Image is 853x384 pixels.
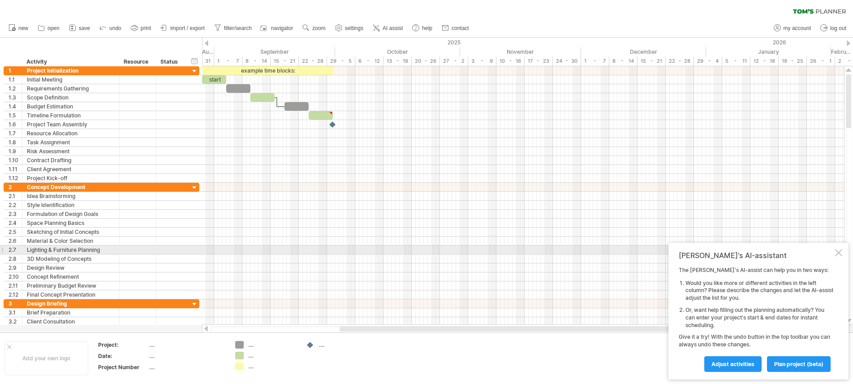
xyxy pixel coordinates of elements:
[224,25,252,31] span: filter/search
[9,156,22,164] div: 1.10
[27,290,115,299] div: Final Concept Presentation
[47,25,60,31] span: open
[9,201,22,209] div: 2.2
[27,201,115,209] div: Style Identification
[694,56,722,66] div: 29 - 4
[27,75,115,84] div: Initial Meeting
[422,25,432,31] span: help
[779,56,807,66] div: 19 - 25
[27,156,115,164] div: Contract Drafting
[27,192,115,200] div: Idea Brainstorming
[333,22,366,34] a: settings
[706,47,831,56] div: January 2026
[452,25,469,31] span: contact
[9,120,22,129] div: 1.6
[149,363,224,371] div: ....
[9,102,22,111] div: 1.4
[27,210,115,218] div: Formulation of Design Goals
[129,22,154,34] a: print
[27,84,115,93] div: Requirements Gathering
[370,22,405,34] a: AI assist
[27,93,115,102] div: Scope Definition
[771,22,814,34] a: my account
[9,317,22,326] div: 3.2
[704,356,762,372] a: Adjust activities
[27,147,115,155] div: Risk Assessment
[35,22,62,34] a: open
[27,272,115,281] div: Concept Refinement
[807,56,835,66] div: 26 - 1
[439,22,472,34] a: contact
[9,255,22,263] div: 2.8
[27,102,115,111] div: Budget Estimation
[609,56,638,66] div: 8 - 14
[685,280,833,302] li: Would you like more or different activities in the left column? Please describe the changes and l...
[124,57,151,66] div: Resource
[496,56,525,66] div: 10 - 16
[9,272,22,281] div: 2.10
[27,219,115,227] div: Space Planning Basics
[9,129,22,138] div: 1.7
[818,22,849,34] a: log out
[9,192,22,200] div: 2.1
[581,56,609,66] div: 1 - 7
[271,25,293,31] span: navigator
[160,57,180,66] div: Status
[9,111,22,120] div: 1.5
[312,25,325,31] span: zoom
[9,165,22,173] div: 1.11
[638,56,666,66] div: 15 - 21
[242,56,271,66] div: 8 - 14
[141,25,151,31] span: print
[679,251,833,260] div: [PERSON_NAME]'s AI-assistant
[412,56,440,66] div: 20 - 26
[774,361,823,367] span: plan project (beta)
[9,84,22,93] div: 1.2
[214,47,335,56] div: September 2025
[98,352,147,360] div: Date:
[711,361,754,367] span: Adjust activities
[299,56,327,66] div: 22 - 28
[18,25,28,31] span: new
[9,210,22,218] div: 2.3
[327,56,355,66] div: 29 - 5
[248,341,297,349] div: ....
[525,56,553,66] div: 17 - 23
[27,299,115,308] div: Design Briefing
[830,25,846,31] span: log out
[440,56,468,66] div: 27 - 2
[27,255,115,263] div: 3D Modeling of Concepts
[170,25,205,31] span: import / export
[27,308,115,317] div: Brief Preparation
[27,246,115,254] div: Lighting & Furniture Planning
[9,237,22,245] div: 2.6
[767,356,831,372] a: plan project (beta)
[202,66,333,75] div: example time blocks:
[9,147,22,155] div: 1.9
[149,341,224,349] div: ....
[259,22,296,34] a: navigator
[553,56,581,66] div: 24 - 30
[27,66,115,75] div: Project Initialization
[9,138,22,147] div: 1.8
[67,22,93,34] a: save
[27,317,115,326] div: Client Consultation
[97,22,124,34] a: undo
[581,47,706,56] div: December 2025
[202,75,226,84] div: start
[27,263,115,272] div: Design Review
[27,174,115,182] div: Project Kick-off
[345,25,363,31] span: settings
[750,56,779,66] div: 12 - 18
[149,352,224,360] div: ....
[271,56,299,66] div: 15 - 21
[26,57,114,66] div: Activity
[9,66,22,75] div: 1
[6,22,31,34] a: new
[248,362,297,370] div: ....
[685,306,833,329] li: Or, want help filling out the planning automatically? You can enter your project's start & end da...
[722,56,750,66] div: 5 - 11
[158,22,207,34] a: import / export
[109,25,121,31] span: undo
[410,22,435,34] a: help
